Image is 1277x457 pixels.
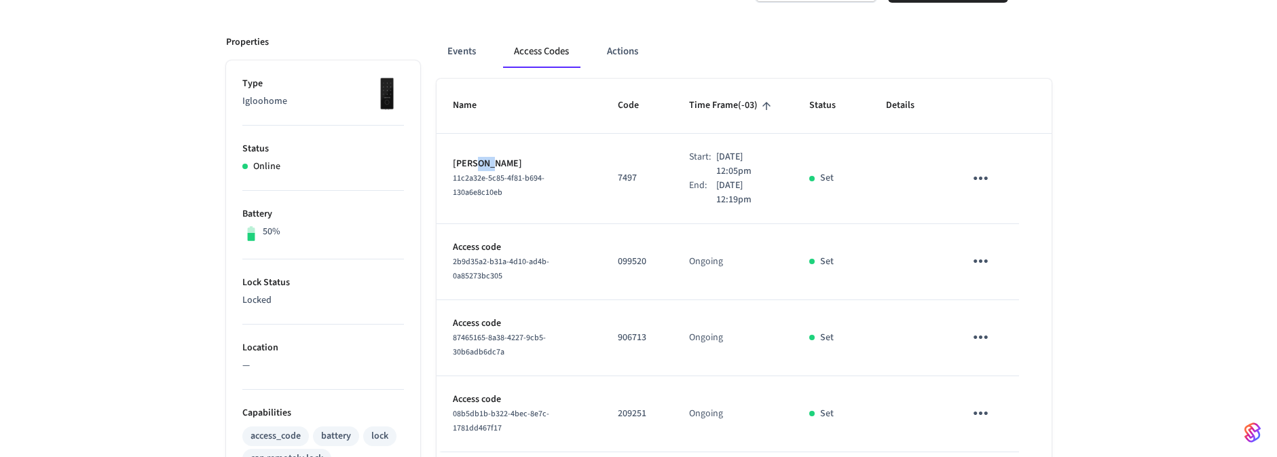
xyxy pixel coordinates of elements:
[242,77,404,91] p: Type
[689,179,716,207] div: End:
[820,407,834,421] p: Set
[437,35,1052,68] div: ant example
[453,157,586,171] p: [PERSON_NAME]
[453,172,544,198] span: 11c2a32e-5c85-4f81-b694-130a6e8c10eb
[618,171,656,185] p: 7497
[716,179,777,207] p: [DATE] 12:19pm
[673,376,793,452] td: Ongoing
[820,255,834,269] p: Set
[453,95,494,116] span: Name
[596,35,649,68] button: Actions
[437,79,1052,452] table: sticky table
[263,225,280,239] p: 50%
[673,300,793,376] td: Ongoing
[253,160,280,174] p: Online
[453,408,549,434] span: 08b5db1b-b322-4bec-8e7c-1781dd467f17
[809,95,853,116] span: Status
[618,407,656,421] p: 209251
[716,150,777,179] p: [DATE] 12:05pm
[242,94,404,109] p: Igloohome
[242,341,404,355] p: Location
[321,429,351,443] div: battery
[371,429,388,443] div: lock
[242,293,404,308] p: Locked
[242,406,404,420] p: Capabilities
[437,35,487,68] button: Events
[618,331,656,345] p: 906713
[689,150,716,179] div: Start:
[453,240,586,255] p: Access code
[1244,422,1261,443] img: SeamLogoGradient.69752ec5.svg
[242,359,404,373] p: —
[242,142,404,156] p: Status
[618,95,656,116] span: Code
[820,171,834,185] p: Set
[242,207,404,221] p: Battery
[689,95,775,116] span: Time Frame(-03)
[370,77,404,111] img: igloohome_deadbolt_2e
[251,429,301,443] div: access_code
[453,256,549,282] span: 2b9d35a2-b31a-4d10-ad4b-0a85273bc305
[242,276,404,290] p: Lock Status
[453,316,586,331] p: Access code
[820,331,834,345] p: Set
[453,392,586,407] p: Access code
[886,95,932,116] span: Details
[673,224,793,300] td: Ongoing
[503,35,580,68] button: Access Codes
[226,35,269,50] p: Properties
[453,332,546,358] span: 87465165-8a38-4227-9cb5-30b6adb6dc7a
[618,255,656,269] p: 099520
